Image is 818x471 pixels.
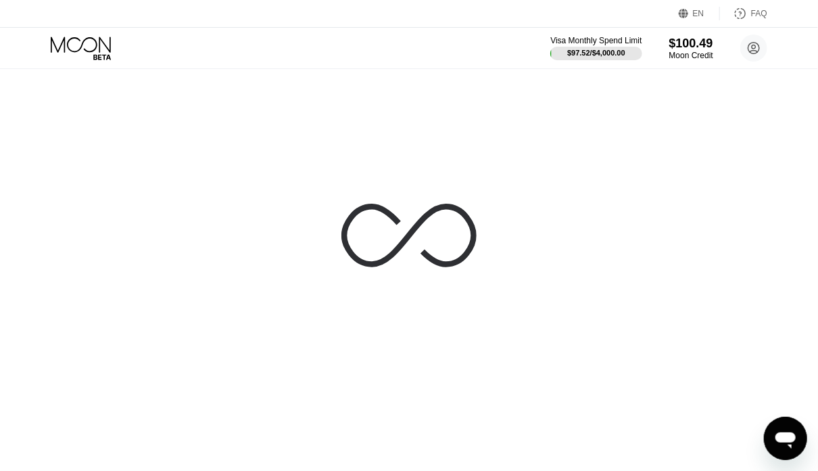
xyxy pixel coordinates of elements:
[669,37,713,51] div: $100.49
[669,51,713,60] div: Moon Credit
[720,7,767,20] div: FAQ
[693,9,704,18] div: EN
[679,7,720,20] div: EN
[567,49,625,57] div: $97.52 / $4,000.00
[550,36,642,60] div: Visa Monthly Spend Limit$97.52/$4,000.00
[764,417,807,460] iframe: 메시징 창을 시작하는 버튼
[751,9,767,18] div: FAQ
[669,37,713,60] div: $100.49Moon Credit
[550,36,642,45] div: Visa Monthly Spend Limit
